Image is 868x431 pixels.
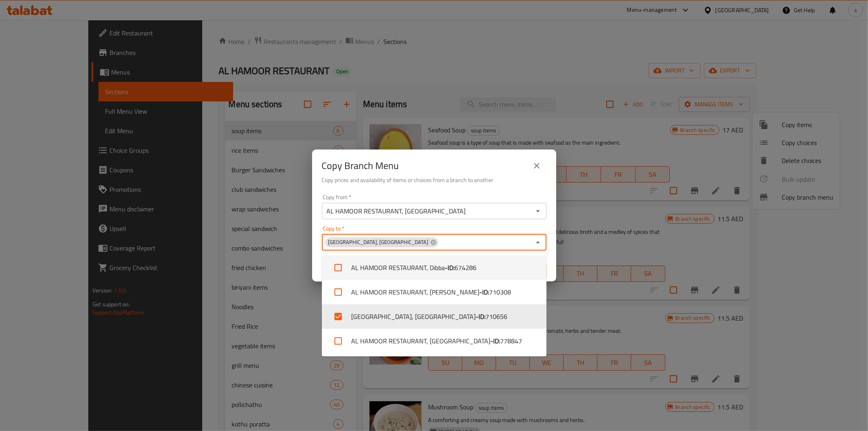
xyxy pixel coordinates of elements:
[485,312,507,321] span: 710656
[527,156,547,176] button: close
[479,287,489,297] b: - ID:
[322,280,547,304] li: AL HAMOOR RESTAURANT, [PERSON_NAME]
[532,237,544,248] button: Close
[476,312,485,321] b: - ID:
[455,263,477,273] span: 674286
[490,336,500,346] b: - ID:
[322,304,547,329] li: [GEOGRAPHIC_DATA], [GEOGRAPHIC_DATA]
[322,329,547,353] li: AL HAMOOR RESTAURANT, [GEOGRAPHIC_DATA]
[322,159,399,172] h2: Copy Branch Menu
[500,336,522,346] span: 778847
[325,237,438,247] div: [GEOGRAPHIC_DATA], [GEOGRAPHIC_DATA]
[322,255,547,280] li: AL HAMOOR RESTAURANT, Dibba
[532,205,544,217] button: Open
[322,176,547,185] h6: Copy prices and availability of items or choices from a branch to another
[325,238,432,246] span: [GEOGRAPHIC_DATA], [GEOGRAPHIC_DATA]
[489,287,511,297] span: 710308
[445,263,455,273] b: - ID:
